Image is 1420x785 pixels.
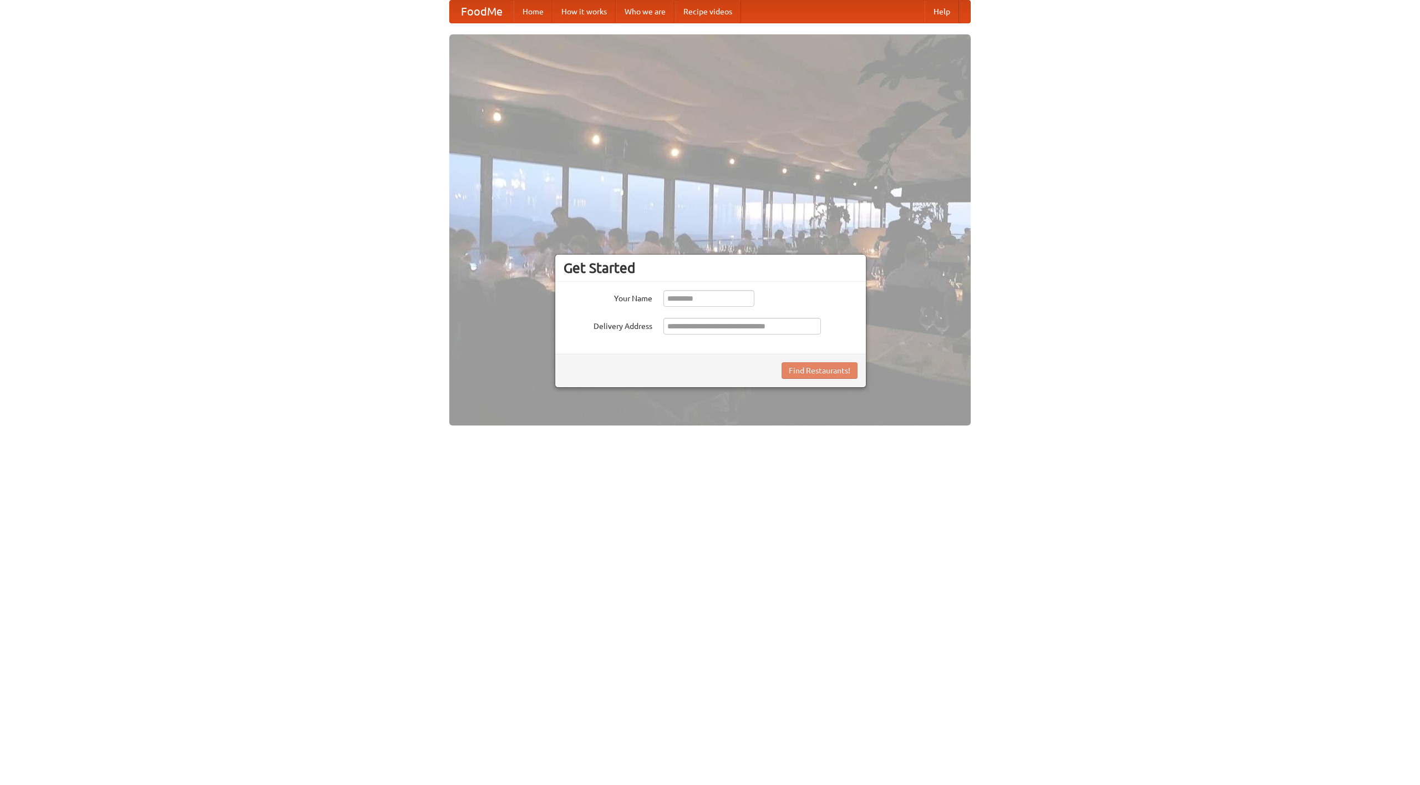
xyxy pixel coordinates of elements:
a: Recipe videos [674,1,741,23]
h3: Get Started [564,260,858,276]
a: Help [925,1,959,23]
a: How it works [552,1,616,23]
a: Who we are [616,1,674,23]
label: Your Name [564,290,652,304]
label: Delivery Address [564,318,652,332]
button: Find Restaurants! [782,362,858,379]
a: FoodMe [450,1,514,23]
a: Home [514,1,552,23]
